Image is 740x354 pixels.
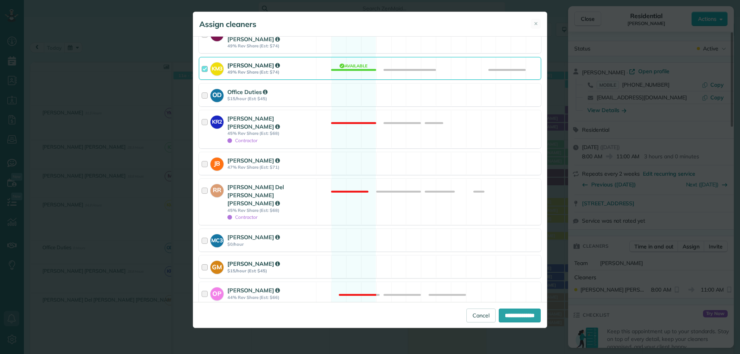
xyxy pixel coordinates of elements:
span: Contractor [227,214,257,220]
strong: 45% Rev Share (Est: $68) [227,208,314,213]
strong: [PERSON_NAME] [227,157,280,164]
strong: [PERSON_NAME] [227,62,280,69]
strong: KM3 [210,62,224,73]
strong: KR2 [210,116,224,126]
a: Cancel [466,309,496,322]
h5: Assign cleaners [199,19,256,30]
span: ✕ [534,20,538,27]
strong: JB [210,158,224,168]
strong: 47% Rev Share (Est: $71) [227,164,314,170]
strong: GM [210,261,224,272]
strong: $15/hour (Est: $45) [227,96,314,101]
span: Contractor [227,138,257,143]
strong: [PERSON_NAME] [227,287,280,294]
strong: 44% Rev Share (Est: $66) [227,295,314,300]
strong: 49% Rev Share (Est: $74) [227,43,314,49]
span: Contractor [227,301,257,307]
strong: OD [210,89,224,100]
strong: OP [210,287,224,298]
strong: $0/hour [227,242,314,247]
strong: [PERSON_NAME] [PERSON_NAME] [227,115,280,130]
strong: RR [210,184,224,195]
strong: [PERSON_NAME] [227,233,280,241]
strong: MC3 [210,234,224,245]
strong: $15/hour (Est: $45) [227,268,314,273]
strong: 45% Rev Share (Est: $68) [227,131,314,136]
strong: Office Duties [227,88,267,96]
strong: [PERSON_NAME] [227,260,280,267]
strong: 49% Rev Share (Est: $74) [227,69,314,75]
strong: [PERSON_NAME] Del [PERSON_NAME] [PERSON_NAME] [227,183,284,207]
